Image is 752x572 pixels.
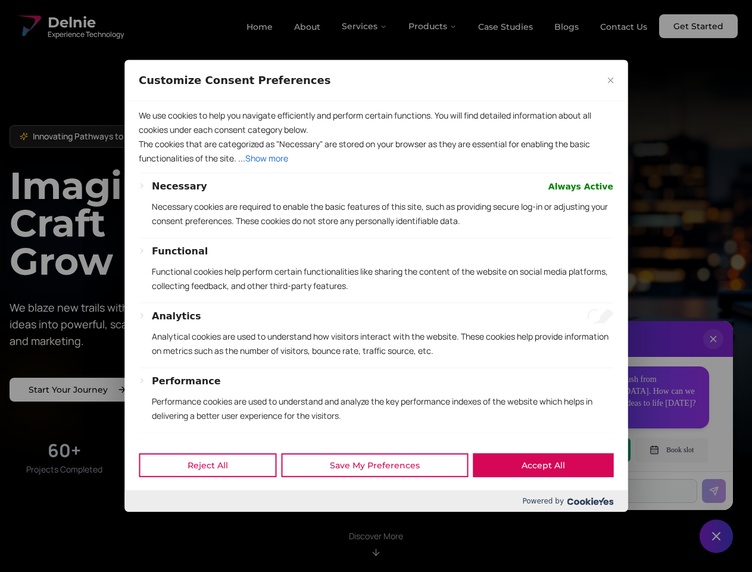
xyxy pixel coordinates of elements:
[152,244,208,259] button: Functional
[587,309,613,324] input: Enable Analytics
[152,374,221,388] button: Performance
[139,453,276,477] button: Reject All
[607,77,613,83] img: Close
[548,179,613,194] span: Always Active
[139,108,613,137] p: We use cookies to help you navigate efficiently and perform certain functions. You will find deta...
[124,490,628,512] div: Powered by
[152,179,207,194] button: Necessary
[245,151,288,166] button: Show more
[567,498,613,505] img: Cookieyes logo
[152,394,613,423] p: Performance cookies are used to understand and analyze the key performance indexes of the website...
[152,200,613,228] p: Necessary cookies are required to enable the basic features of this site, such as providing secur...
[139,73,330,88] span: Customize Consent Preferences
[473,453,613,477] button: Accept All
[139,137,613,166] p: The cookies that are categorized as "Necessary" are stored on your browser as they are essential ...
[152,265,613,293] p: Functional cookies help perform certain functionalities like sharing the content of the website o...
[152,329,613,358] p: Analytical cookies are used to understand how visitors interact with the website. These cookies h...
[281,453,468,477] button: Save My Preferences
[152,309,201,324] button: Analytics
